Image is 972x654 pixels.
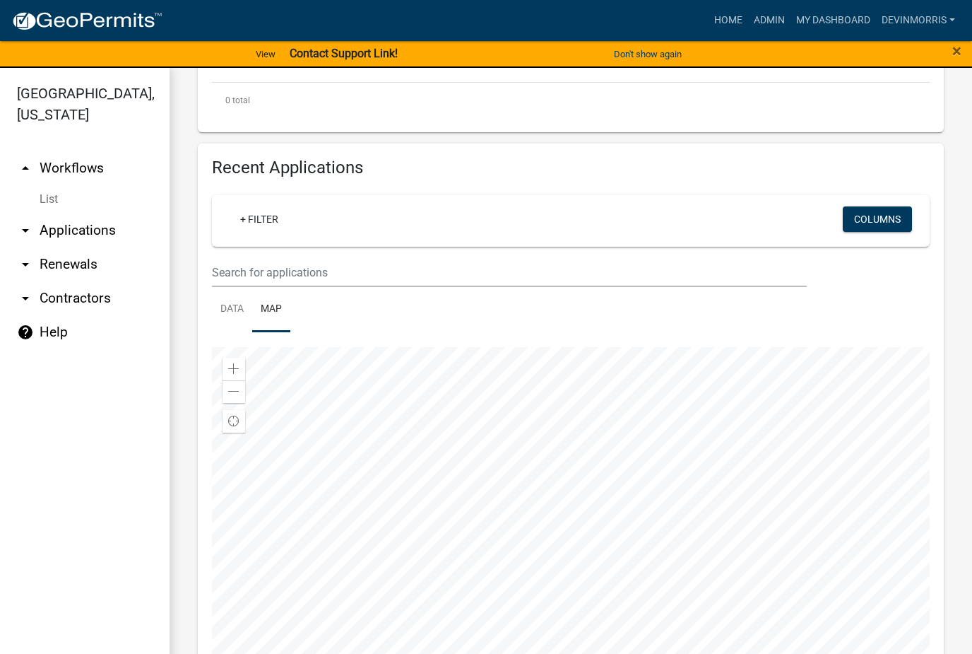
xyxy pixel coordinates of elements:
div: Zoom out [223,380,245,403]
div: 0 total [212,83,930,118]
button: Columns [843,206,912,232]
input: Search for applications [212,258,807,287]
i: arrow_drop_down [17,290,34,307]
i: help [17,324,34,341]
div: Zoom in [223,358,245,380]
strong: Contact Support Link! [290,47,398,60]
i: arrow_drop_up [17,160,34,177]
a: Admin [748,7,790,34]
button: Don't show again [608,42,687,66]
a: My Dashboard [790,7,876,34]
i: arrow_drop_down [17,222,34,239]
h4: Recent Applications [212,158,930,178]
a: Data [212,287,252,332]
a: + Filter [229,206,290,232]
i: arrow_drop_down [17,256,34,273]
a: Devinmorris [876,7,961,34]
span: × [952,41,961,61]
a: Map [252,287,290,332]
button: Close [952,42,961,59]
div: Find my location [223,410,245,433]
a: View [250,42,281,66]
a: Home [709,7,748,34]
